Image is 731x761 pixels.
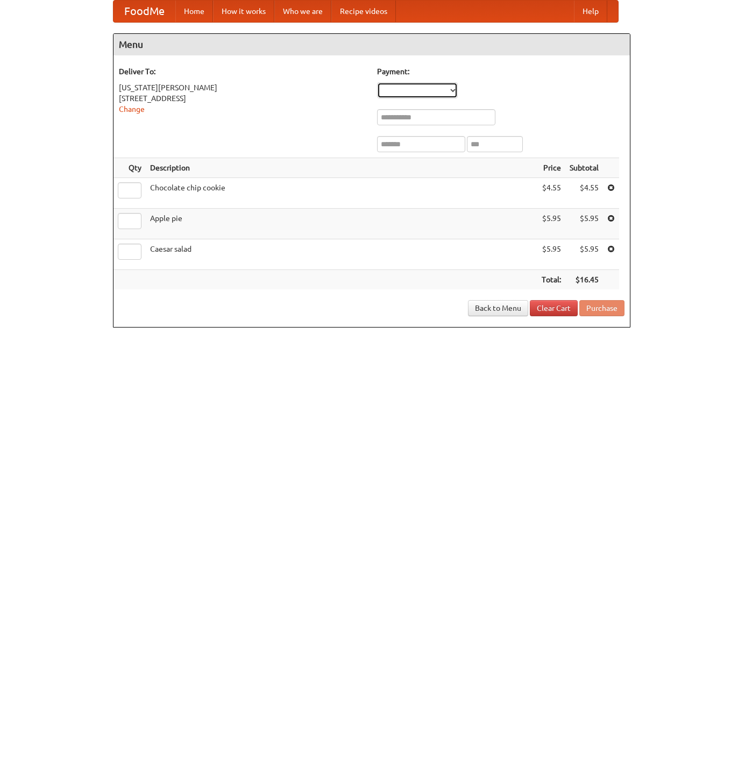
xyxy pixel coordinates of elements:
td: $4.55 [565,178,603,209]
td: $5.95 [565,239,603,270]
a: Help [574,1,607,22]
td: Chocolate chip cookie [146,178,537,209]
a: Back to Menu [468,300,528,316]
h4: Menu [113,34,630,55]
div: [STREET_ADDRESS] [119,93,366,104]
h5: Deliver To: [119,66,366,77]
a: Who we are [274,1,331,22]
h5: Payment: [377,66,624,77]
a: FoodMe [113,1,175,22]
th: Price [537,158,565,178]
td: $4.55 [537,178,565,209]
td: $5.95 [565,209,603,239]
th: Description [146,158,537,178]
button: Purchase [579,300,624,316]
td: Apple pie [146,209,537,239]
a: Change [119,105,145,113]
a: Clear Cart [530,300,578,316]
th: Subtotal [565,158,603,178]
th: Total: [537,270,565,290]
a: Home [175,1,213,22]
td: $5.95 [537,209,565,239]
a: Recipe videos [331,1,396,22]
td: $5.95 [537,239,565,270]
div: [US_STATE][PERSON_NAME] [119,82,366,93]
a: How it works [213,1,274,22]
td: Caesar salad [146,239,537,270]
th: $16.45 [565,270,603,290]
th: Qty [113,158,146,178]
